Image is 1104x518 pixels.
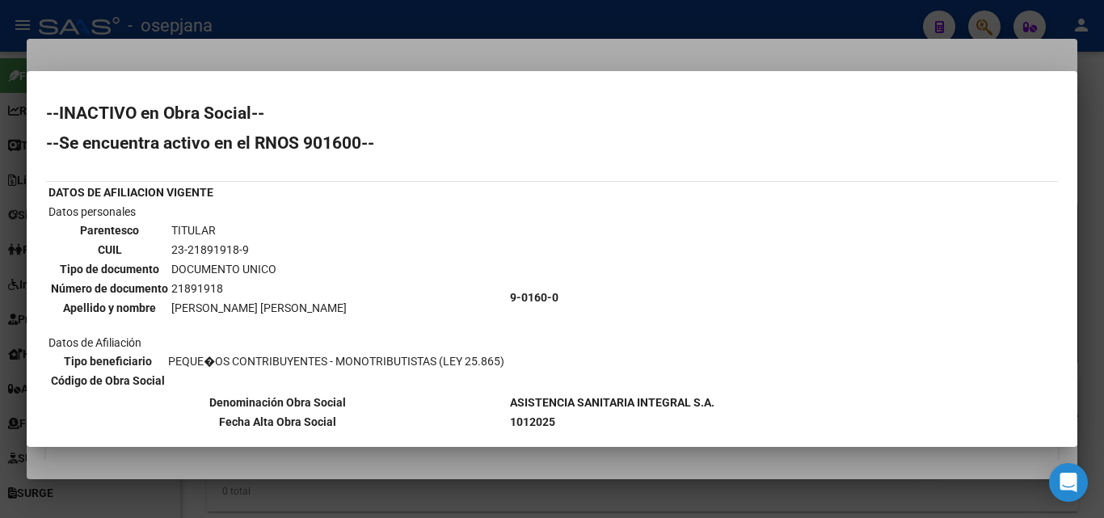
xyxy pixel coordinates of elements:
[50,280,169,297] th: Número de documento
[46,105,1058,121] h2: --INACTIVO en Obra Social--
[171,221,348,239] td: TITULAR
[171,299,348,317] td: [PERSON_NAME] [PERSON_NAME]
[48,186,213,199] b: DATOS DE AFILIACION VIGENTE
[167,352,505,370] td: PEQUE�OS CONTRIBUYENTES - MONOTRIBUTISTAS (LEY 25.865)
[50,260,169,278] th: Tipo de documento
[50,241,169,259] th: CUIL
[50,221,169,239] th: Parentesco
[171,260,348,278] td: DOCUMENTO UNICO
[46,135,1058,151] h2: --Se encuentra activo en el RNOS 901600--
[50,352,166,370] th: Tipo beneficiario
[171,241,348,259] td: 23-21891918-9
[510,396,714,409] b: ASISTENCIA SANITARIA INTEGRAL S.A.
[510,291,558,304] b: 9-0160-0
[510,415,555,428] b: 1012025
[50,299,169,317] th: Apellido y nombre
[48,203,508,392] td: Datos personales Datos de Afiliación
[50,372,166,390] th: Código de Obra Social
[171,280,348,297] td: 21891918
[48,413,508,431] th: Fecha Alta Obra Social
[48,394,508,411] th: Denominación Obra Social
[1049,463,1088,502] div: Open Intercom Messenger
